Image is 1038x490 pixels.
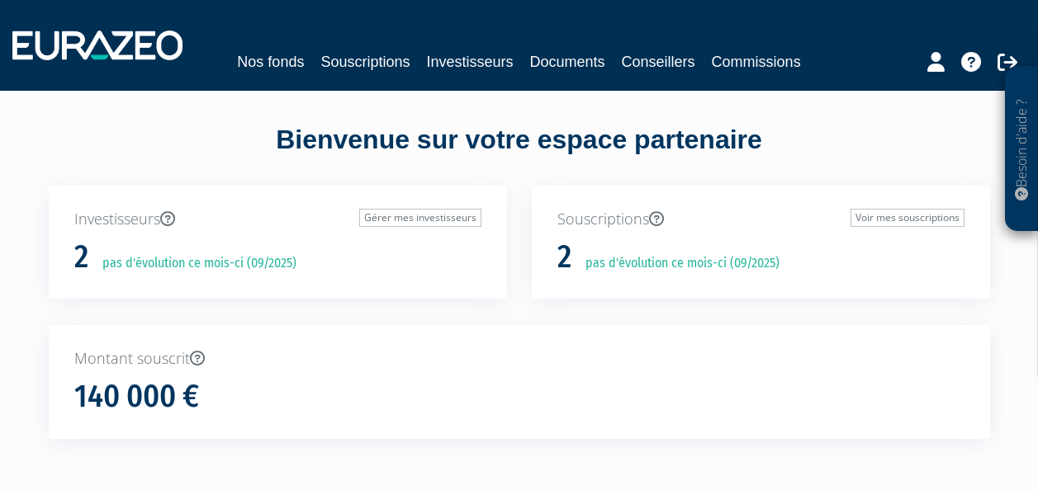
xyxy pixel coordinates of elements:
[320,50,410,73] a: Souscriptions
[557,209,965,230] p: Souscriptions
[851,209,965,227] a: Voir mes souscriptions
[74,240,88,275] h1: 2
[359,209,481,227] a: Gérer mes investisseurs
[74,209,481,230] p: Investisseurs
[12,31,182,60] img: 1732889491-logotype_eurazeo_blanc_rvb.png
[1012,75,1031,224] p: Besoin d'aide ?
[74,348,965,370] p: Montant souscrit
[74,379,199,414] h1: 140 000 €
[91,254,296,273] p: pas d'évolution ce mois-ci (09/2025)
[622,50,695,73] a: Conseillers
[36,121,1002,186] div: Bienvenue sur votre espace partenaire
[557,240,571,275] h1: 2
[574,254,780,273] p: pas d'évolution ce mois-ci (09/2025)
[426,50,513,73] a: Investisseurs
[530,50,605,73] a: Documents
[712,50,801,73] a: Commissions
[237,50,304,73] a: Nos fonds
